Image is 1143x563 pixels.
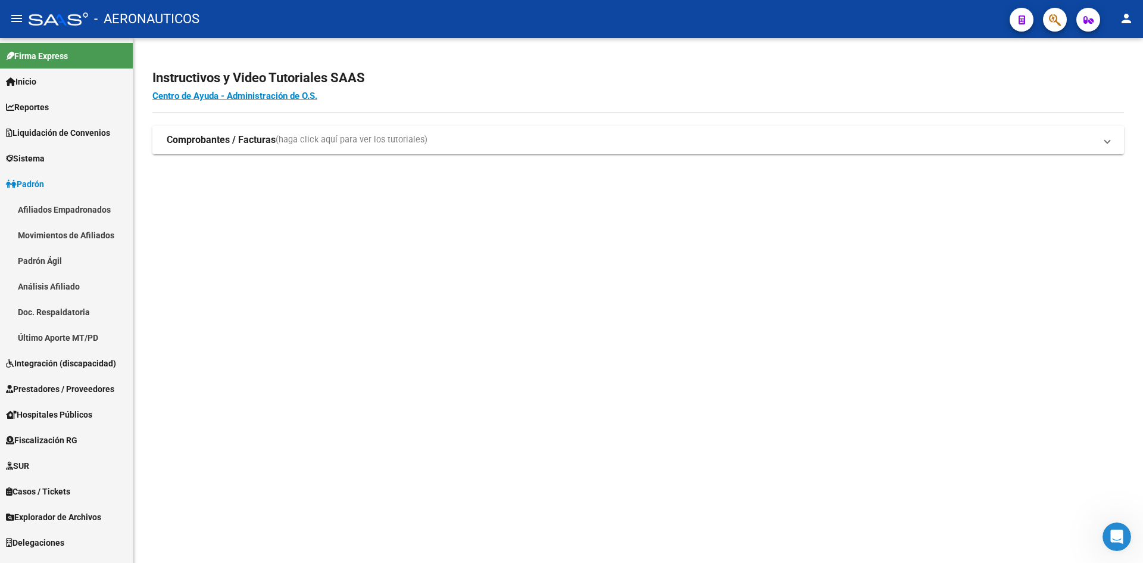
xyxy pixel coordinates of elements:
span: Padrón [6,178,44,191]
mat-expansion-panel-header: Comprobantes / Facturas(haga click aquí para ver los tutoriales) [152,126,1124,154]
iframe: Intercom live chat [1103,522,1131,551]
span: Delegaciones [6,536,64,549]
span: Reportes [6,101,49,114]
span: - AERONAUTICOS [94,6,199,32]
span: Fiscalización RG [6,434,77,447]
mat-icon: person [1119,11,1133,26]
span: Firma Express [6,49,68,63]
strong: Comprobantes / Facturas [167,133,276,147]
span: Integración (discapacidad) [6,357,116,370]
span: SUR [6,459,29,472]
mat-icon: menu [10,11,24,26]
span: Explorador de Archivos [6,511,101,524]
span: Sistema [6,152,45,165]
span: Casos / Tickets [6,485,70,498]
span: Prestadores / Proveedores [6,382,114,396]
a: Centro de Ayuda - Administración de O.S. [152,91,317,101]
span: Inicio [6,75,36,88]
span: Liquidación de Convenios [6,126,110,139]
span: Hospitales Públicos [6,408,92,421]
span: (haga click aquí para ver los tutoriales) [276,133,427,147]
h2: Instructivos y Video Tutoriales SAAS [152,67,1124,89]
